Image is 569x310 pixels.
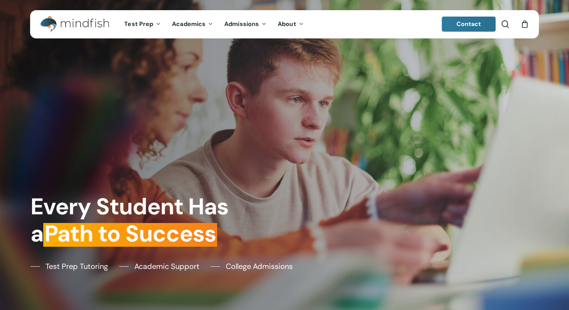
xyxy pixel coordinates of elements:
[211,261,293,272] a: College Admissions
[172,20,205,28] span: Academics
[224,20,259,28] span: Admissions
[30,193,280,248] h1: Every Student Has a
[272,21,309,27] a: About
[219,21,272,27] a: Admissions
[43,219,217,249] em: Path to Success
[166,21,219,27] a: Academics
[46,261,108,272] span: Test Prep Tutoring
[226,261,293,272] span: College Admissions
[278,20,296,28] span: About
[30,261,108,272] a: Test Prep Tutoring
[119,21,166,27] a: Test Prep
[442,17,496,32] a: Contact
[119,10,309,38] nav: Main Menu
[134,261,199,272] span: Academic Support
[119,261,199,272] a: Academic Support
[456,20,481,28] span: Contact
[30,10,539,38] header: Main Menu
[124,20,153,28] span: Test Prep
